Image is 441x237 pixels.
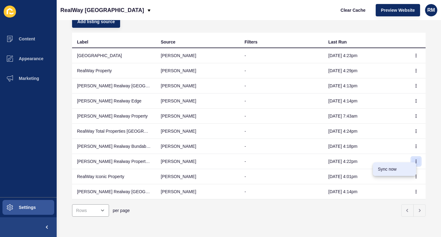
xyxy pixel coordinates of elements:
td: - [240,169,323,184]
td: [DATE] 7:43am [323,109,407,124]
td: [PERSON_NAME] Realway [GEOGRAPHIC_DATA] [72,184,156,199]
td: - [240,48,323,63]
div: Label [77,39,88,45]
td: [PERSON_NAME] [156,109,240,124]
td: [DATE] 4:14pm [323,94,407,109]
td: [PERSON_NAME] [156,94,240,109]
a: Sync now [373,162,416,176]
td: [PERSON_NAME] [156,169,240,184]
td: [PERSON_NAME] [156,139,240,154]
td: - [240,109,323,124]
td: [DATE] 4:24pm [323,124,407,139]
td: - [240,63,323,78]
td: [PERSON_NAME] Realway Property [72,109,156,124]
td: [PERSON_NAME] Realway Edge [72,94,156,109]
td: RealWay Property [72,63,156,78]
td: RealWay Iconic Property [72,169,156,184]
td: [PERSON_NAME] [156,78,240,94]
td: [PERSON_NAME] Realway [GEOGRAPHIC_DATA] [72,78,156,94]
div: open menu [72,204,109,217]
td: [PERSON_NAME] [156,124,240,139]
td: [PERSON_NAME] [156,63,240,78]
td: [DATE] 4:01pm [323,169,407,184]
td: [DATE] 4:22pm [323,154,407,169]
td: [PERSON_NAME] [156,48,240,63]
td: [PERSON_NAME] Realway Bundaberg [72,139,156,154]
td: [DATE] 4:13pm [323,78,407,94]
button: Preview Website [376,4,420,16]
div: Last Run [328,39,347,45]
div: Source [161,39,175,45]
span: Clear Cache [341,7,366,13]
td: [DATE] 4:18pm [323,139,407,154]
td: [GEOGRAPHIC_DATA] [72,48,156,63]
span: Preview Website [381,7,415,13]
td: [PERSON_NAME] [156,154,240,169]
td: [DATE] 4:14pm [323,184,407,199]
td: [PERSON_NAME] [156,184,240,199]
td: [DATE] 4:23pm [323,48,407,63]
button: Clear Cache [335,4,371,16]
td: - [240,184,323,199]
span: per page [113,207,130,214]
td: [PERSON_NAME] Realway Property Partners [GEOGRAPHIC_DATA] [72,154,156,169]
td: [DATE] 4:29pm [323,63,407,78]
td: - [240,94,323,109]
button: Add listing source [72,15,120,28]
td: - [240,154,323,169]
div: Filters [245,39,257,45]
td: RealWay Total Properties [GEOGRAPHIC_DATA] [72,124,156,139]
td: - [240,78,323,94]
span: RM [427,7,435,13]
p: RealWay [GEOGRAPHIC_DATA] [60,2,144,18]
td: - [240,139,323,154]
span: Add listing source [77,19,115,25]
td: - [240,124,323,139]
